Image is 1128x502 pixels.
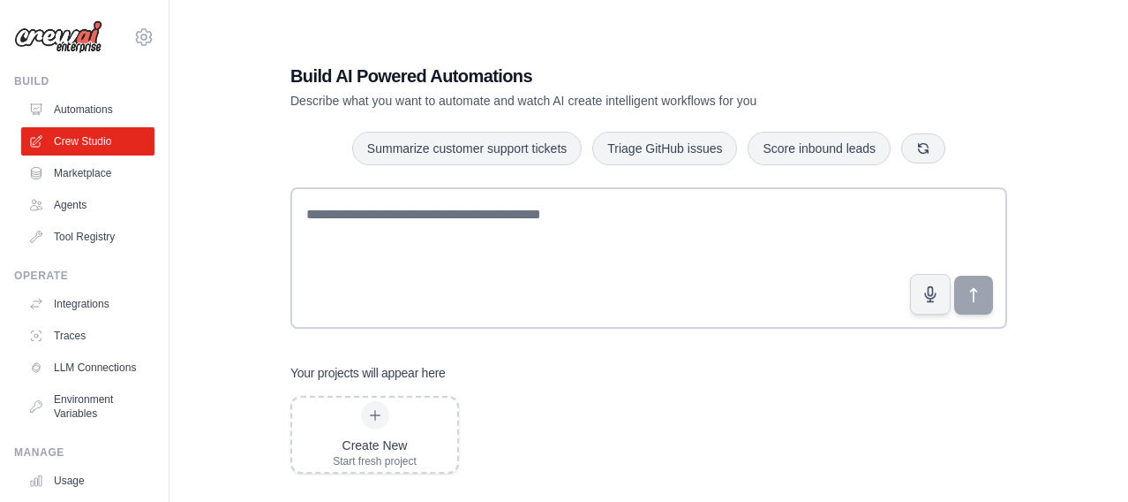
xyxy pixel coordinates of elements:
h1: Build AI Powered Automations [290,64,884,88]
img: Logo [14,20,102,54]
p: Describe what you want to automate and watch AI create intelligent workflows for you [290,92,884,110]
a: Agents [21,191,154,219]
a: LLM Connections [21,354,154,382]
a: Crew Studio [21,127,154,156]
button: Summarize customer support tickets [352,132,582,165]
div: Operate [14,269,154,283]
button: Get new suggestions [901,133,945,164]
a: Marketplace [21,159,154,187]
button: Triage GitHub issues [592,132,737,165]
a: Traces [21,322,154,350]
div: Create New [333,437,417,454]
div: Start fresh project [333,454,417,468]
div: Build [14,74,154,88]
button: Click to speak your automation idea [910,274,951,315]
h3: Your projects will appear here [290,364,446,382]
button: Score inbound leads [748,132,891,165]
div: Manage [14,445,154,460]
a: Tool Registry [21,223,154,251]
a: Automations [21,95,154,124]
a: Integrations [21,290,154,318]
a: Environment Variables [21,385,154,428]
a: Usage [21,467,154,495]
